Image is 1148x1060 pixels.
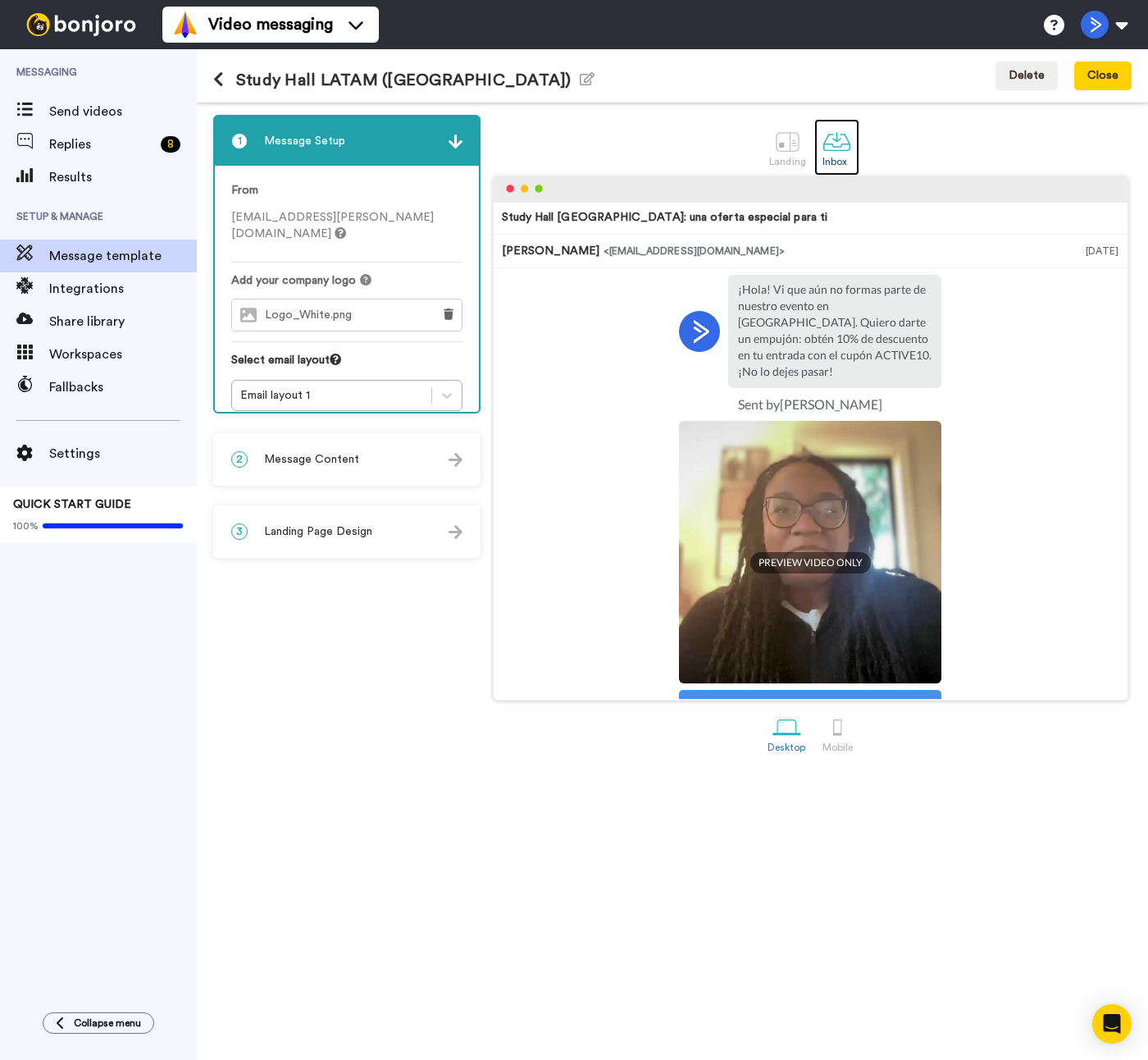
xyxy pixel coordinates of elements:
div: Watch the video I recorded for you [679,690,941,729]
div: Open Intercom Messenger [1092,1004,1132,1044]
h1: Study Hall LATAM ([GEOGRAPHIC_DATA]) [213,71,594,89]
img: arrow.svg [449,525,462,539]
span: [EMAIL_ADDRESS][PERSON_NAME][DOMAIN_NAME] [231,212,434,240]
div: Select email layout [231,352,462,380]
div: 2Message Content [213,433,481,486]
p: ¡Hola! Vi que aún no formas parte de nuestro evento en [GEOGRAPHIC_DATA]. Quiero darte un empujón... [738,281,932,380]
span: Results [49,167,197,187]
span: Share library [49,312,197,331]
span: 1 [231,133,248,149]
img: arrow.svg [449,135,462,148]
div: 8 [161,136,180,153]
span: Fallbacks [49,377,197,397]
img: ACg8ocJNLGbw1TVw7LohI8qVZseNDcr6mKTqs2ueVoaN0XWPjg1P0co=s96-c [679,311,720,352]
div: [PERSON_NAME] [502,243,1086,259]
label: From [231,182,258,199]
div: [DATE] [1086,243,1119,259]
span: Collapse menu [74,1017,141,1030]
span: Message Setup [264,133,345,149]
img: bj-logo-header-white.svg [20,13,143,36]
button: Delete [995,62,1058,91]
span: Settings [49,444,197,464]
div: Mobile [822,742,853,753]
td: Sent by [PERSON_NAME] [679,388,941,421]
span: 2 [231,451,248,468]
a: Mobile [814,705,861,761]
a: Inbox [814,119,859,176]
span: Message Content [264,451,359,468]
img: vm-color.svg [172,11,198,38]
div: 3Landing Page Design [213,505,481,558]
div: Desktop [768,742,806,753]
span: Video messaging [208,13,333,36]
div: Study Hall [GEOGRAPHIC_DATA]: una oferta especial para ti [502,209,828,226]
div: Email layout 1 [240,387,423,404]
span: Logo_White.png [265,308,360,322]
span: Integrations [49,279,197,299]
span: <[EMAIL_ADDRESS][DOMAIN_NAME]> [604,246,785,256]
span: QUICK START GUIDE [13,499,131,510]
span: Workspaces [49,345,197,364]
span: Landing Page Design [264,523,372,540]
button: Collapse menu [43,1012,154,1034]
div: Landing [769,156,806,167]
span: Replies [49,135,154,154]
a: Desktop [759,705,814,761]
span: 100% [13,519,39,532]
div: Inbox [822,156,851,167]
img: e6cd1884-1358-4dea-ba5a-183ad7941bac-thumb.jpg [679,421,941,683]
a: Landing [761,119,814,176]
img: arrow.svg [449,453,462,467]
button: Close [1074,62,1132,91]
span: PREVIEW VIDEO ONLY [750,552,871,573]
span: Message template [49,246,197,266]
span: 3 [231,523,248,540]
span: Add your company logo [231,272,356,289]
span: Send videos [49,102,197,121]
